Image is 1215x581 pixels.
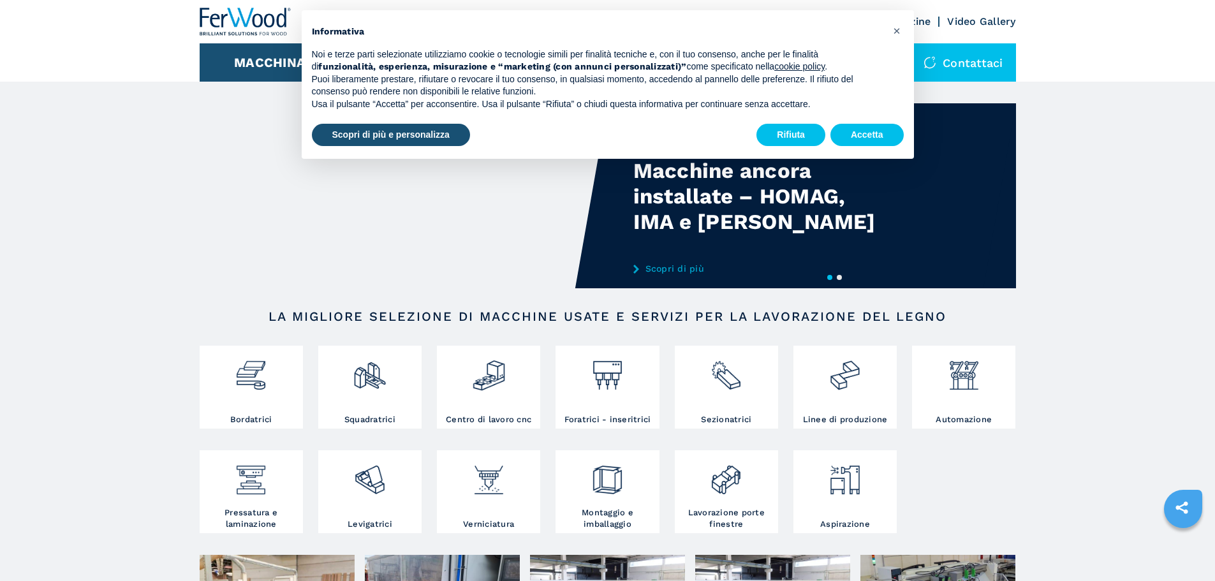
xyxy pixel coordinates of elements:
[312,73,883,98] p: Puoi liberamente prestare, rifiutare o revocare il tuo consenso, in qualsiasi momento, accedendo ...
[348,518,392,530] h3: Levigatrici
[701,414,751,425] h3: Sezionatrici
[353,349,387,392] img: squadratrici_2.png
[828,349,862,392] img: linee_di_produzione_2.png
[234,55,319,70] button: Macchinari
[709,349,743,392] img: sezionatrici_2.png
[803,414,888,425] h3: Linee di produzione
[564,414,651,425] h3: Foratrici - inseritrici
[353,453,387,497] img: levigatrici_2.png
[793,346,897,429] a: Linee di produzione
[559,507,656,530] h3: Montaggio e imballaggio
[830,124,904,147] button: Accetta
[472,453,506,497] img: verniciatura_1.png
[591,453,624,497] img: montaggio_imballaggio_2.png
[887,20,908,41] button: Chiudi questa informativa
[633,263,883,274] a: Scopri di più
[312,48,883,73] p: Noi e terze parti selezionate utilizziamo cookie o tecnologie simili per finalità tecniche e, con...
[893,23,901,38] span: ×
[912,346,1015,429] a: Automazione
[318,450,422,533] a: Levigatrici
[234,453,268,497] img: pressa-strettoia.png
[947,15,1015,27] a: Video Gallery
[200,450,303,533] a: Pressatura e laminazione
[437,450,540,533] a: Verniciatura
[312,124,470,147] button: Scopri di più e personalizza
[756,124,825,147] button: Rifiuta
[556,346,659,429] a: Foratrici - inseritrici
[709,453,743,497] img: lavorazione_porte_finestre_2.png
[911,43,1016,82] div: Contattaci
[312,26,883,38] h2: Informativa
[774,61,825,71] a: cookie policy
[200,346,303,429] a: Bordatrici
[793,450,897,533] a: Aspirazione
[318,61,686,71] strong: funzionalità, esperienza, misurazione e “marketing (con annunci personalizzati)”
[837,275,842,280] button: 2
[591,349,624,392] img: foratrici_inseritrici_2.png
[200,8,291,36] img: Ferwood
[675,450,778,533] a: Lavorazione porte finestre
[200,103,608,288] video: Your browser does not support the video tag.
[820,518,870,530] h3: Aspirazione
[1166,492,1198,524] a: sharethis
[828,453,862,497] img: aspirazione_1.png
[1161,524,1205,571] iframe: Chat
[312,98,883,111] p: Usa il pulsante “Accetta” per acconsentire. Usa il pulsante “Rifiuta” o chiudi questa informativa...
[240,309,975,324] h2: LA MIGLIORE SELEZIONE DI MACCHINE USATE E SERVIZI PER LA LAVORAZIONE DEL LEGNO
[472,349,506,392] img: centro_di_lavoro_cnc_2.png
[556,450,659,533] a: Montaggio e imballaggio
[318,346,422,429] a: Squadratrici
[947,349,981,392] img: automazione.png
[344,414,395,425] h3: Squadratrici
[463,518,514,530] h3: Verniciatura
[827,275,832,280] button: 1
[234,349,268,392] img: bordatrici_1.png
[203,507,300,530] h3: Pressatura e laminazione
[936,414,992,425] h3: Automazione
[675,346,778,429] a: Sezionatrici
[446,414,531,425] h3: Centro di lavoro cnc
[678,507,775,530] h3: Lavorazione porte finestre
[230,414,272,425] h3: Bordatrici
[924,56,936,69] img: Contattaci
[437,346,540,429] a: Centro di lavoro cnc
